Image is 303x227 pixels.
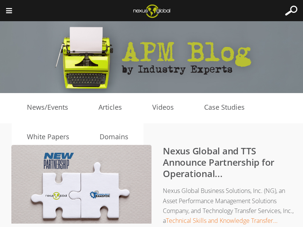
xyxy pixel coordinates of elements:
[12,102,83,113] a: News/Events
[166,216,278,225] a: Technical Skills and Knowledge Transfer...
[137,102,189,113] a: Videos
[163,145,274,180] a: Nexus Global and TTS Announce Partnership for Operational...
[83,102,137,113] a: Articles
[189,102,260,113] a: Case Studies
[27,186,294,225] p: Nexus Global Business Solutions, Inc. (NG), an Asset Performance Management Solutions Company, an...
[127,2,176,20] img: Nexus Global
[11,145,151,224] img: Nexus Global and TTS Announce Partnership for Operational Excellence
